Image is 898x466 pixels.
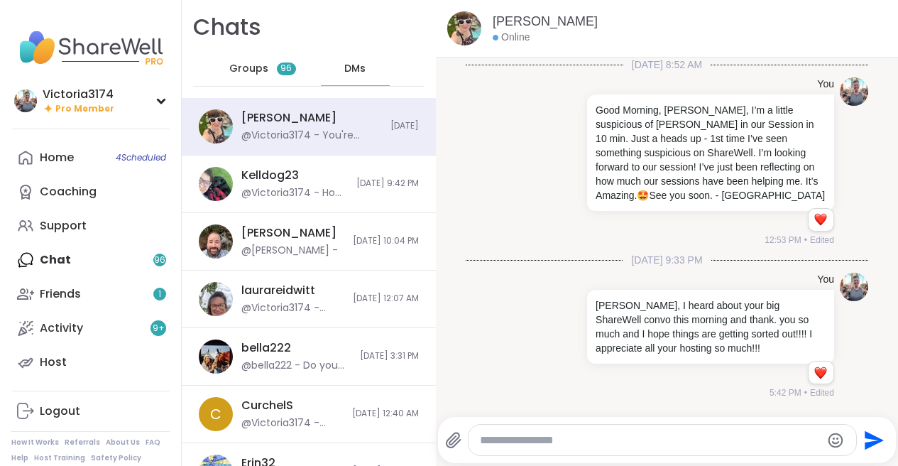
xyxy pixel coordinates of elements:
p: Good Morning, [PERSON_NAME], I’m a little suspicious of [PERSON_NAME] in our Session in 10 min. J... [596,103,826,202]
span: [DATE] 12:07 AM [353,293,419,305]
span: 96 [280,63,292,75]
span: 4 Scheduled [116,152,166,163]
div: Logout [40,403,80,419]
div: Coaching [40,184,97,200]
span: [DATE] 3:31 PM [360,350,419,362]
a: Referrals [65,438,100,448]
span: 9 + [153,323,165,335]
div: [PERSON_NAME] [241,110,336,126]
span: 1 [158,288,161,300]
span: Groups [229,62,268,76]
h1: Chats [193,11,261,43]
span: C [210,403,221,425]
span: 🤩 [637,190,649,201]
h4: You [817,77,834,92]
span: [DATE] 9:42 PM [356,178,419,190]
button: Reactions: love [813,215,828,226]
div: Friends [40,286,81,302]
img: https://sharewell-space-live.sfo3.digitaloceanspaces.com/user-generated/cca46633-8413-4581-a5b3-c... [840,273,868,301]
img: https://sharewell-space-live.sfo3.digitaloceanspaces.com/user-generated/c3c096e7-2862-42fc-97ba-d... [199,340,233,374]
div: @Victoria3174 - How are you? [241,186,348,200]
a: Host Training [34,453,85,463]
div: Activity [40,320,83,336]
div: Home [40,150,74,166]
textarea: Type your message [480,433,821,448]
img: https://sharewell-space-live.sfo3.digitaloceanspaces.com/user-generated/3d855412-782e-477c-9099-c... [199,224,233,259]
div: Reaction list [809,362,833,384]
img: https://sharewell-space-live.sfo3.digitaloceanspaces.com/user-generated/3bf5b473-6236-4210-9da2-3... [447,11,481,45]
div: Victoria3174 [43,87,114,102]
img: https://sharewell-space-live.sfo3.digitaloceanspaces.com/user-generated/3198844e-f0fa-4252-8e56-5... [199,282,233,316]
a: Friends1 [11,277,170,311]
img: https://sharewell-space-live.sfo3.digitaloceanspaces.com/user-generated/cca46633-8413-4581-a5b3-c... [840,77,868,106]
div: Host [40,354,67,370]
img: ShareWell Nav Logo [11,23,170,72]
span: [DATE] 9:33 PM [623,253,711,267]
div: @Victoria3174 - [URL][DOMAIN_NAME] [241,416,344,430]
div: @Victoria3174 - You're welcome! I am curious for myself, too! I'll probably take them within the ... [241,129,382,143]
p: [PERSON_NAME], I heard about your big ShareWell convo this morning and thank. you so much and I h... [596,298,826,355]
a: [PERSON_NAME] [493,13,598,31]
span: [DATE] [390,120,419,132]
div: Reaction list [809,209,833,232]
span: [DATE] 5:42 PM [623,406,711,420]
a: Activity9+ [11,311,170,345]
a: Coaching [11,175,170,209]
img: Victoria3174 [14,90,37,112]
div: Kelldog23 [241,168,299,183]
span: [DATE] 8:52 AM [623,58,711,72]
h4: You [817,273,834,287]
div: Support [40,218,87,234]
span: • [804,234,807,246]
a: Logout [11,394,170,428]
button: Reactions: love [813,367,828,379]
a: FAQ [146,438,160,448]
div: laurareidwitt [241,283,315,298]
a: Safety Policy [91,453,141,463]
span: [DATE] 12:40 AM [352,408,419,420]
a: Help [11,453,28,463]
span: 12:53 PM [765,234,801,246]
span: 5:42 PM [770,386,801,399]
div: [PERSON_NAME] [241,225,336,241]
div: CurchelS [241,398,293,413]
span: Edited [810,386,834,399]
span: Edited [810,234,834,246]
div: Online [493,31,530,45]
span: [DATE] 10:04 PM [353,235,419,247]
span: • [804,386,807,399]
button: Emoji picker [827,432,844,449]
a: Home4Scheduled [11,141,170,175]
span: Pro Member [55,103,114,115]
div: bella222 [241,340,291,356]
img: https://sharewell-space-live.sfo3.digitaloceanspaces.com/user-generated/f837f3be-89e4-4695-8841-a... [199,167,233,201]
a: Host [11,345,170,379]
img: https://sharewell-space-live.sfo3.digitaloceanspaces.com/user-generated/3bf5b473-6236-4210-9da2-3... [199,109,233,143]
div: @[PERSON_NAME] - [241,244,338,258]
button: Send [857,424,889,456]
a: About Us [106,438,140,448]
span: DMs [344,62,366,76]
div: @bella222 - Do you have some you've planned on using? [241,359,351,373]
a: Support [11,209,170,243]
div: @Victoria3174 - [PERSON_NAME] is a great teacher and the course starts [DATE]. [241,301,344,315]
a: How It Works [11,438,59,448]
